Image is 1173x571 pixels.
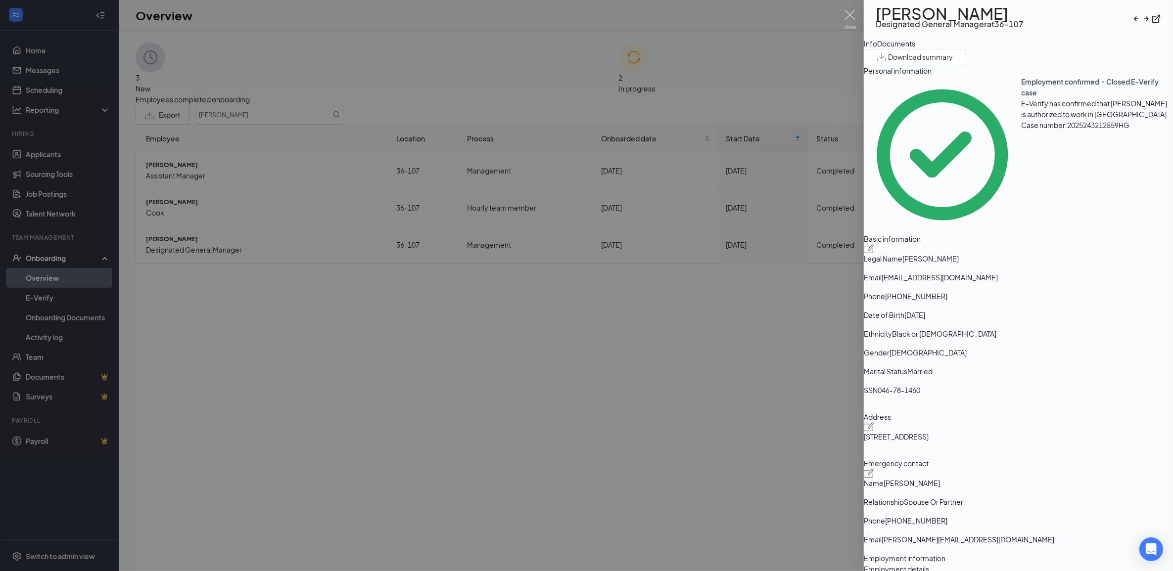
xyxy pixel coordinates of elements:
[1141,14,1151,24] svg: ArrowRight
[1151,14,1161,24] svg: ExternalLink
[864,553,1173,564] span: Employment information
[864,479,884,487] span: Name
[864,292,885,301] span: Phone
[885,516,947,525] span: [PHONE_NUMBER]
[864,49,966,65] button: Download summary
[864,254,902,263] span: Legal Name
[885,292,947,301] span: [PHONE_NUMBER]
[864,348,890,357] span: Gender
[864,459,929,468] span: Emergency contact
[904,310,925,319] span: [DATE]
[877,38,915,49] div: Documents
[876,8,1024,19] h1: [PERSON_NAME]
[864,497,904,506] span: Relationship
[864,273,882,282] span: Email
[864,38,877,49] div: Info
[902,254,959,263] span: [PERSON_NAME]
[864,516,885,525] span: Phone
[907,367,933,376] span: Married
[864,329,892,338] span: Ethnicity
[882,535,1054,544] span: [PERSON_NAME][EMAIL_ADDRESS][DOMAIN_NAME]
[864,65,1173,76] span: Personal information
[864,310,904,319] span: Date of Birth
[890,348,967,357] span: [DEMOGRAPHIC_DATA]
[864,412,891,421] span: Address
[1021,121,1129,130] span: Case number: 2025243212559HG
[884,479,940,487] span: [PERSON_NAME]
[864,76,1021,233] svg: CheckmarkCircle
[1131,14,1141,24] svg: ArrowLeftNew
[878,386,920,395] span: 046-78-1460
[904,497,963,506] span: Spouse Or Partner
[882,273,998,282] span: [EMAIL_ADDRESS][DOMAIN_NAME]
[892,329,996,338] span: Black or [DEMOGRAPHIC_DATA]
[864,432,929,441] span: [STREET_ADDRESS]
[864,386,878,395] span: SSN
[1139,537,1163,561] div: Open Intercom Messenger
[864,535,882,544] span: Email
[1021,77,1159,97] span: Employment confirmed・Closed E-Verify case
[1021,99,1169,119] span: E-Verify has confirmed that [PERSON_NAME] is authorized to work in [GEOGRAPHIC_DATA].
[864,367,907,376] span: Marital Status
[864,234,921,243] span: Basic information
[888,52,953,62] span: Download summary
[876,19,1024,30] div: Designated General Manager at 36-107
